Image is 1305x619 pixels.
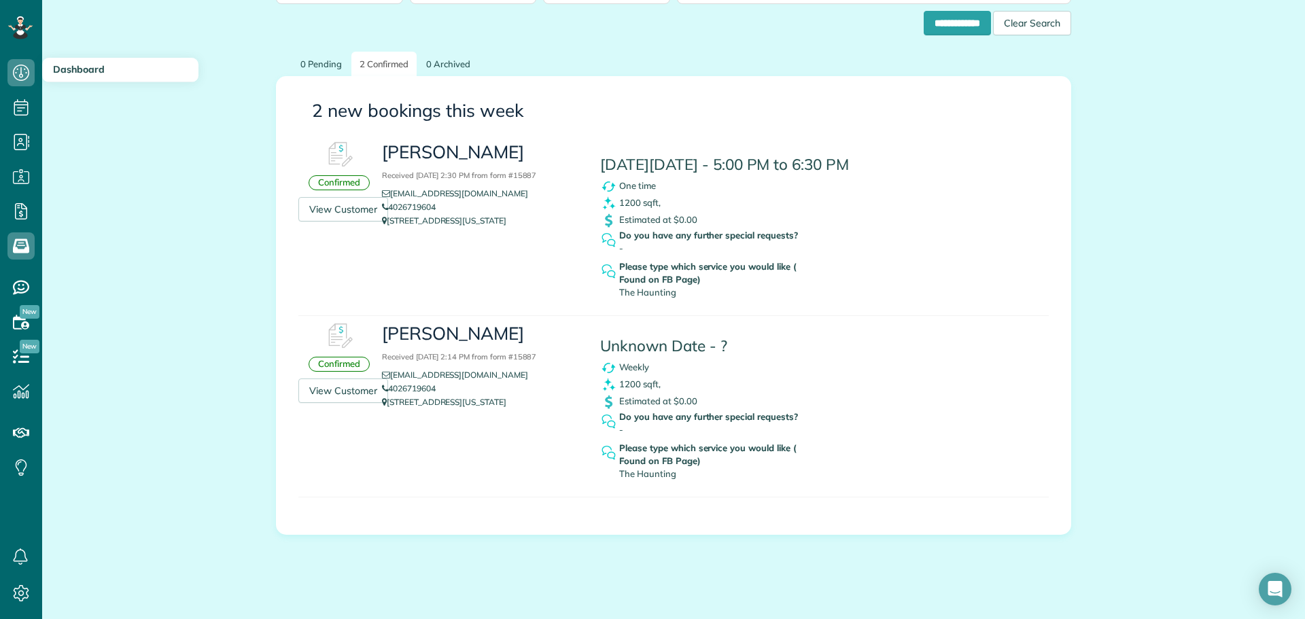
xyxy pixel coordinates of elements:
a: 0 Pending [292,52,350,77]
span: Dashboard [53,63,105,75]
strong: Do you have any further special requests? [619,410,824,423]
h3: [PERSON_NAME] [382,143,580,181]
span: The Haunting [619,468,676,479]
img: clean_symbol_icon-dd072f8366c07ea3eb8378bb991ecd12595f4b76d916a6f83395f9468ae6ecae.png [600,376,617,393]
a: Clear Search [993,14,1071,24]
h3: 2 new bookings this week [312,101,1035,121]
a: View Customer [298,378,388,403]
div: Confirmed [309,357,370,372]
a: [EMAIL_ADDRESS][DOMAIN_NAME] [382,188,538,198]
img: question_symbol_icon-fa7b350da2b2fea416cef77984ae4cf4944ea5ab9e3d5925827a5d6b7129d3f6.png [600,263,617,280]
div: Open Intercom Messenger [1259,573,1291,605]
img: Booking #608409 [319,135,360,175]
img: dollar_symbol_icon-bd8a6898b2649ec353a9eba708ae97d8d7348bddd7d2aed9b7e4bf5abd9f4af5.png [600,212,617,229]
span: New [20,305,39,319]
h3: [PERSON_NAME] [382,324,580,363]
a: 4026719604 [382,202,436,212]
img: Booking #608401 [319,316,360,357]
p: [STREET_ADDRESS][US_STATE] [382,214,580,228]
span: 1200 sqft, [619,378,661,389]
span: The Haunting [619,287,676,298]
div: Clear Search [993,11,1071,35]
img: question_symbol_icon-fa7b350da2b2fea416cef77984ae4cf4944ea5ab9e3d5925827a5d6b7129d3f6.png [600,413,617,430]
img: clean_symbol_icon-dd072f8366c07ea3eb8378bb991ecd12595f4b76d916a6f83395f9468ae6ecae.png [600,195,617,212]
img: recurrence_symbol_icon-7cc721a9f4fb8f7b0289d3d97f09a2e367b638918f1a67e51b1e7d8abe5fb8d8.png [600,178,617,195]
span: Estimated at $0.00 [619,214,697,225]
span: Estimated at $0.00 [619,395,697,406]
span: One time [619,180,656,191]
small: Received [DATE] 2:30 PM from form #15887 [382,171,536,180]
img: dollar_symbol_icon-bd8a6898b2649ec353a9eba708ae97d8d7348bddd7d2aed9b7e4bf5abd9f4af5.png [600,393,617,410]
img: question_symbol_icon-fa7b350da2b2fea416cef77984ae4cf4944ea5ab9e3d5925827a5d6b7129d3f6.png [600,444,617,461]
span: 1200 sqft, [619,197,661,208]
small: Received [DATE] 2:14 PM from form #15887 [382,352,536,361]
a: 2 Confirmed [351,52,417,77]
a: View Customer [298,197,388,222]
h4: Unknown Date - ? [600,338,853,355]
div: Confirmed [309,175,370,190]
span: New [20,340,39,353]
a: 4026719604 [382,383,436,393]
a: [EMAIL_ADDRESS][DOMAIN_NAME] [382,370,538,380]
span: - [619,424,623,435]
p: [STREET_ADDRESS][US_STATE] [382,395,580,409]
span: Weekly [619,361,649,372]
h4: [DATE][DATE] - 5:00 PM to 6:30 PM [600,156,853,173]
strong: Do you have any further special requests? [619,229,824,242]
img: recurrence_symbol_icon-7cc721a9f4fb8f7b0289d3d97f09a2e367b638918f1a67e51b1e7d8abe5fb8d8.png [600,359,617,376]
strong: Please type which service you would like ( Found on FB Page) [619,260,824,286]
strong: Please type which service you would like ( Found on FB Page) [619,442,824,467]
img: question_symbol_icon-fa7b350da2b2fea416cef77984ae4cf4944ea5ab9e3d5925827a5d6b7129d3f6.png [600,232,617,249]
span: - [619,243,623,253]
a: 0 Archived [418,52,478,77]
